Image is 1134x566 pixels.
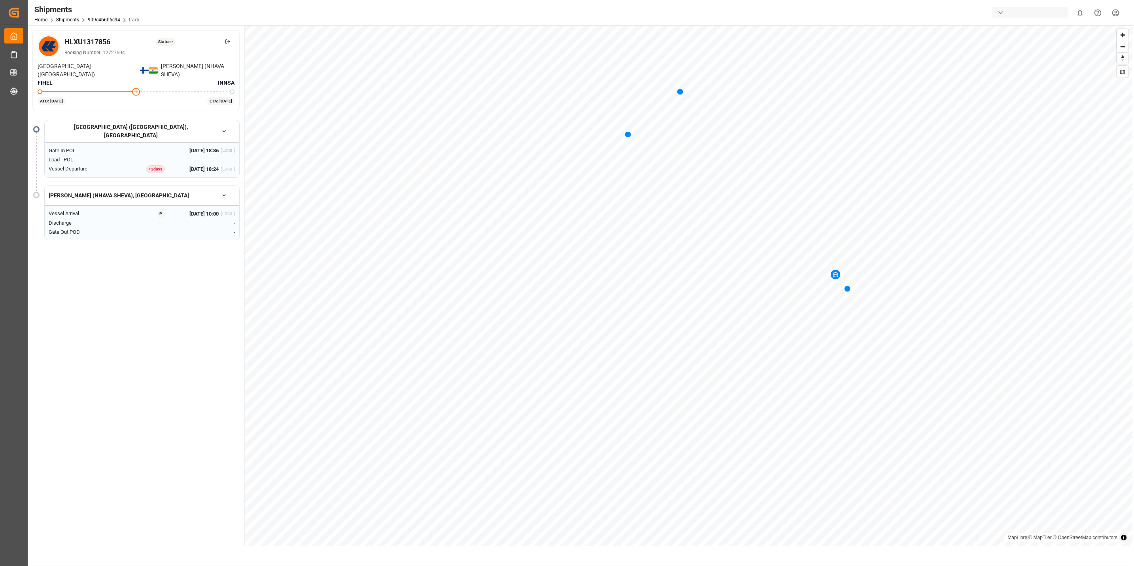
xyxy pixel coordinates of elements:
[677,87,683,95] div: Map marker
[157,210,165,218] div: P
[218,79,234,87] span: INNSA
[38,97,66,105] div: ATD: [DATE]
[1117,52,1128,64] button: Reset bearing to north
[189,147,219,155] span: [DATE] 18:36
[221,165,235,173] div: (Local)
[38,80,53,86] span: FIHEL
[34,17,47,23] a: Home
[1007,535,1027,540] a: MapLibre
[49,210,118,218] div: Vessel Arrival
[625,130,631,138] div: Map marker
[56,17,79,23] a: Shipments
[1089,4,1107,22] button: Help Center
[831,270,840,279] div: Map marker
[49,165,118,173] div: Vessel Departure
[45,189,239,203] button: [PERSON_NAME] (NHAVA SHEVA), [GEOGRAPHIC_DATA]
[45,123,239,140] button: [GEOGRAPHIC_DATA] ([GEOGRAPHIC_DATA]), [GEOGRAPHIC_DATA]
[173,219,235,227] div: -
[221,210,235,218] div: (Local)
[64,49,234,56] div: Booking Number: 12727504
[189,210,219,218] span: [DATE] 10:00
[140,67,149,74] img: Netherlands
[88,17,120,23] a: 909e4b6b6c94
[49,147,118,155] div: Gate In POL
[173,156,235,164] div: -
[49,219,118,227] div: Discharge
[1119,533,1128,542] summary: Toggle attribution
[1117,29,1128,41] button: Zoom in
[64,36,110,47] div: HLXU1317856
[149,210,173,218] button: P
[149,67,157,74] img: Netherlands
[245,25,1132,546] canvas: Map
[161,62,234,79] span: [PERSON_NAME] (NHAVA SHEVA)
[1028,535,1051,540] a: © MapTiler
[34,4,140,15] div: Shipments
[221,147,235,155] div: (Local)
[207,97,235,105] div: ETA: [DATE]
[1053,535,1117,540] a: © OpenStreetMap contributors
[39,36,59,56] img: Carrier Logo
[1007,534,1117,541] div: |
[1117,41,1128,52] button: Zoom out
[146,165,165,173] div: + 2 day s
[189,165,219,173] span: [DATE] 18:24
[173,228,235,236] div: -
[1071,4,1089,22] button: show 0 new notifications
[49,228,118,236] div: Gate Out POD
[38,62,137,79] span: [GEOGRAPHIC_DATA] ([GEOGRAPHIC_DATA])
[844,284,850,292] div: Map marker
[49,156,118,164] div: Load - POL
[155,38,176,46] div: Status: -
